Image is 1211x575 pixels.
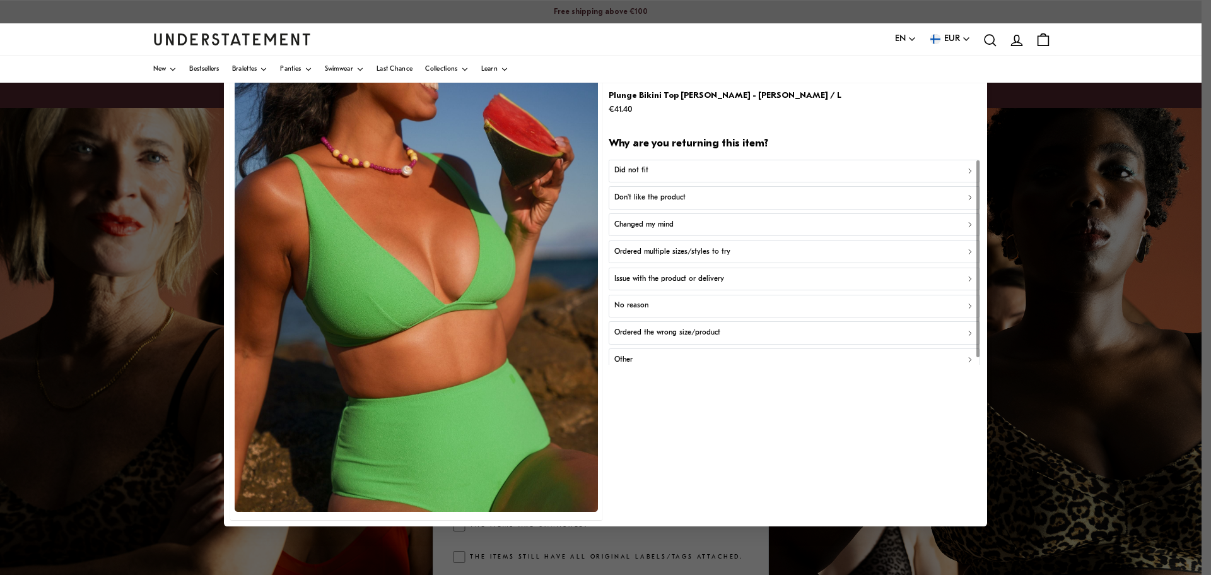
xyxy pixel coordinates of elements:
[614,246,730,258] p: Ordered multiple sizes/styles to try
[377,56,412,83] a: Last Chance
[614,354,633,366] p: Other
[153,33,311,45] a: Understatement Homepage
[614,327,720,339] p: Ordered the wrong size/product
[944,32,960,46] span: EUR
[280,56,312,83] a: Panties
[153,66,167,73] span: New
[235,59,598,512] img: 224_2c13e320-fd47-4428-99fc-888283050e0e.jpg
[609,103,841,116] p: €41.40
[609,89,841,102] p: Plunge Bikini Top [PERSON_NAME] - [PERSON_NAME] / L
[609,348,980,371] button: Other
[609,240,980,263] button: Ordered multiple sizes/styles to try
[614,165,648,177] p: Did not fit
[895,32,906,46] span: EN
[481,66,498,73] span: Learn
[189,66,219,73] span: Bestsellers
[377,66,412,73] span: Last Chance
[614,219,674,231] p: Changed my mind
[232,56,268,83] a: Bralettes
[481,56,509,83] a: Learn
[614,273,724,285] p: Issue with the product or delivery
[189,56,219,83] a: Bestsellers
[609,213,980,236] button: Changed my mind
[614,192,686,204] p: Don't like the product
[232,66,257,73] span: Bralettes
[153,56,177,83] a: New
[929,32,971,46] button: EUR
[609,321,980,344] button: Ordered the wrong size/product
[895,32,916,46] button: EN
[614,300,648,312] p: No reason
[425,66,457,73] span: Collections
[609,268,980,290] button: Issue with the product or delivery
[325,56,364,83] a: Swimwear
[325,66,353,73] span: Swimwear
[425,56,468,83] a: Collections
[609,137,980,151] h2: Why are you returning this item?
[280,66,301,73] span: Panties
[609,294,980,317] button: No reason
[609,186,980,209] button: Don't like the product
[609,159,980,182] button: Did not fit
